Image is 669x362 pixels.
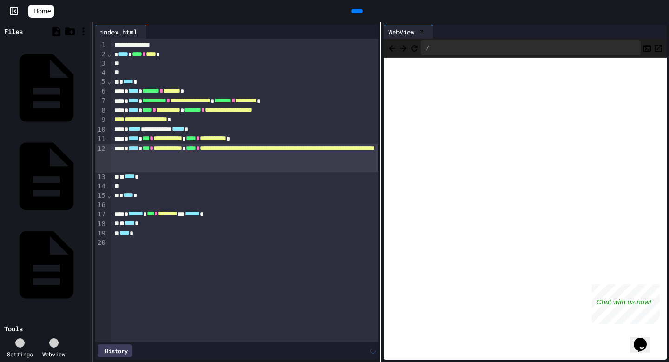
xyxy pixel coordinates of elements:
[98,344,132,357] div: History
[384,27,419,37] div: WebView
[384,25,433,39] div: WebView
[95,201,107,210] div: 16
[410,42,419,54] button: Refresh
[33,7,51,16] span: Home
[95,134,107,144] div: 11
[107,78,111,85] span: Fold line
[643,42,652,54] button: Console
[95,173,107,182] div: 13
[387,42,397,54] span: Back
[95,59,107,68] div: 3
[95,27,142,37] div: index.html
[7,350,33,358] div: Settings
[630,325,660,353] iframe: chat widget
[654,42,663,54] button: Open in new tab
[95,25,147,39] div: index.html
[95,144,107,173] div: 12
[95,115,107,125] div: 9
[95,191,107,201] div: 15
[95,125,107,134] div: 10
[95,238,107,248] div: 20
[399,42,408,54] span: Forward
[95,106,107,115] div: 8
[4,324,23,334] div: Tools
[95,96,107,106] div: 7
[95,182,107,191] div: 14
[107,50,111,58] span: Fold line
[592,284,660,324] iframe: chat widget
[107,192,111,199] span: Fold line
[384,58,667,360] iframe: Web Preview
[95,229,107,238] div: 19
[95,50,107,59] div: 2
[95,77,107,87] div: 5
[28,5,54,18] a: Home
[95,68,107,78] div: 4
[95,210,107,219] div: 17
[42,350,65,358] div: Webview
[95,220,107,229] div: 18
[95,87,107,96] div: 6
[421,40,641,55] div: /
[95,40,107,50] div: 1
[4,27,23,36] div: Files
